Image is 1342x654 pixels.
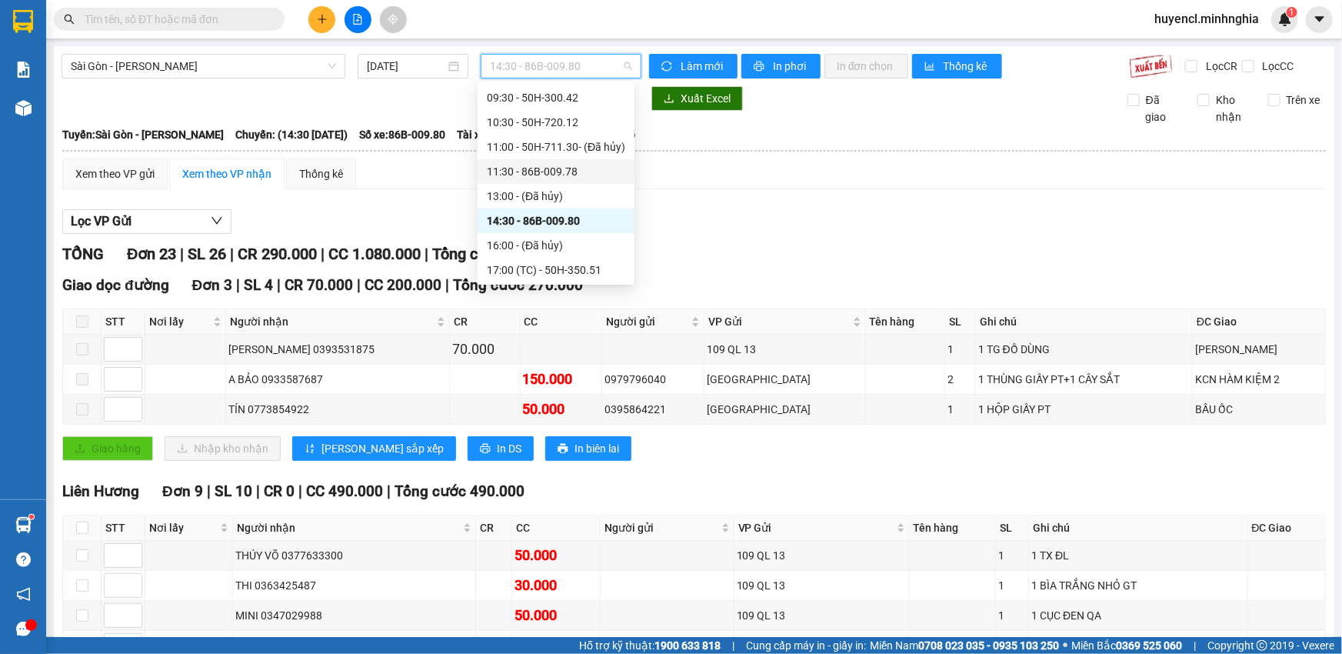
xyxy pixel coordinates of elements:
[606,313,688,330] span: Người gửi
[180,245,184,263] span: |
[1257,640,1267,651] span: copyright
[664,93,674,105] span: download
[654,639,721,652] strong: 1900 633 818
[62,482,139,500] span: Liên Hương
[998,607,1026,624] div: 1
[16,622,31,636] span: message
[661,61,674,73] span: sync
[734,541,910,571] td: 109 QL 13
[432,245,577,263] span: Tổng cước 1.370.000
[298,482,302,500] span: |
[149,313,210,330] span: Nơi lấy
[256,482,260,500] span: |
[476,516,512,541] th: CR
[215,482,252,500] span: SL 10
[292,436,456,461] button: sort-ascending[PERSON_NAME] sắp xếp
[704,335,866,365] td: 109 QL 13
[211,215,223,227] span: down
[228,371,447,388] div: A BẢO 0933587687
[16,587,31,602] span: notification
[352,14,363,25] span: file-add
[604,519,718,536] span: Người gửi
[445,276,449,294] span: |
[1193,335,1326,365] td: [PERSON_NAME]
[734,601,910,631] td: 109 QL 13
[367,58,445,75] input: 15/09/2025
[910,516,996,541] th: Tên hàng
[85,11,266,28] input: Tìm tên, số ĐT hoặc mã đơn
[162,482,203,500] span: Đơn 9
[512,516,601,541] th: CC
[579,637,721,654] span: Hỗ trợ kỹ thuật:
[182,165,271,182] div: Xem theo VP nhận
[708,313,850,330] span: VP Gửi
[487,262,625,279] div: 17:00 (TC) - 50H-350.51
[523,399,599,420] div: 50.000
[238,245,317,263] span: CR 290.000
[737,607,907,624] div: 109 QL 13
[558,443,568,455] span: printer
[487,114,625,131] div: 10:30 - 50H-720.12
[264,482,295,500] span: CR 0
[29,515,34,519] sup: 1
[480,443,491,455] span: printer
[523,369,599,390] div: 150.000
[71,55,336,78] span: Sài Gòn - Phan Rí
[321,440,444,457] span: [PERSON_NAME] sắp xếp
[737,577,907,594] div: 109 QL 13
[978,371,1190,388] div: 1 THÙNG GIẤY PT+1 CÂY SẮT
[102,309,145,335] th: STT
[487,188,625,205] div: 13:00 - (Đã hủy)
[947,341,973,358] div: 1
[1142,9,1271,28] span: huyencl.minhnghia
[1071,637,1182,654] span: Miền Bắc
[149,519,217,536] span: Nơi lấy
[75,165,155,182] div: Xem theo VP gửi
[1289,7,1294,18] span: 1
[978,401,1190,418] div: 1 HỘP GIẤY PT
[15,100,32,116] img: warehouse-icon
[425,245,428,263] span: |
[1194,637,1196,654] span: |
[228,401,447,418] div: TÍN 0773854922
[681,58,725,75] span: Làm mới
[237,519,460,536] span: Người nhận
[457,126,489,143] span: Tài xế:
[277,276,281,294] span: |
[321,245,325,263] span: |
[514,605,598,626] div: 50.000
[824,54,908,78] button: In đơn chọn
[452,339,518,360] div: 70.000
[345,6,371,33] button: file-add
[1140,92,1186,125] span: Đã giao
[235,126,348,143] span: Chuyến: (14:30 [DATE])
[1129,54,1173,78] img: 9k=
[127,245,176,263] span: Đơn 23
[707,401,863,418] div: [GEOGRAPHIC_DATA]
[62,436,153,461] button: uploadGiao hàng
[604,401,701,418] div: 0395864221
[487,163,625,180] div: 11:30 - 86B-009.78
[487,138,625,155] div: 11:00 - 50H-711.30 - (Đã hủy)
[1116,639,1182,652] strong: 0369 525 060
[574,440,619,457] span: In biên lai
[1029,516,1247,541] th: Ghi chú
[1193,395,1326,425] td: BẦU ỐC
[1287,7,1297,18] sup: 1
[328,245,421,263] span: CC 1.080.000
[317,14,328,25] span: plus
[359,126,445,143] span: Số xe: 86B-009.80
[514,545,598,566] div: 50.000
[13,10,33,33] img: logo-vxr
[947,371,973,388] div: 2
[1278,12,1292,26] img: icon-new-feature
[244,276,273,294] span: SL 4
[734,571,910,601] td: 109 QL 13
[773,58,808,75] span: In phơi
[1306,6,1333,33] button: caret-down
[681,90,731,107] span: Xuất Excel
[207,482,211,500] span: |
[235,577,473,594] div: THI 0363425487
[230,313,434,330] span: Người nhận
[308,6,335,33] button: plus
